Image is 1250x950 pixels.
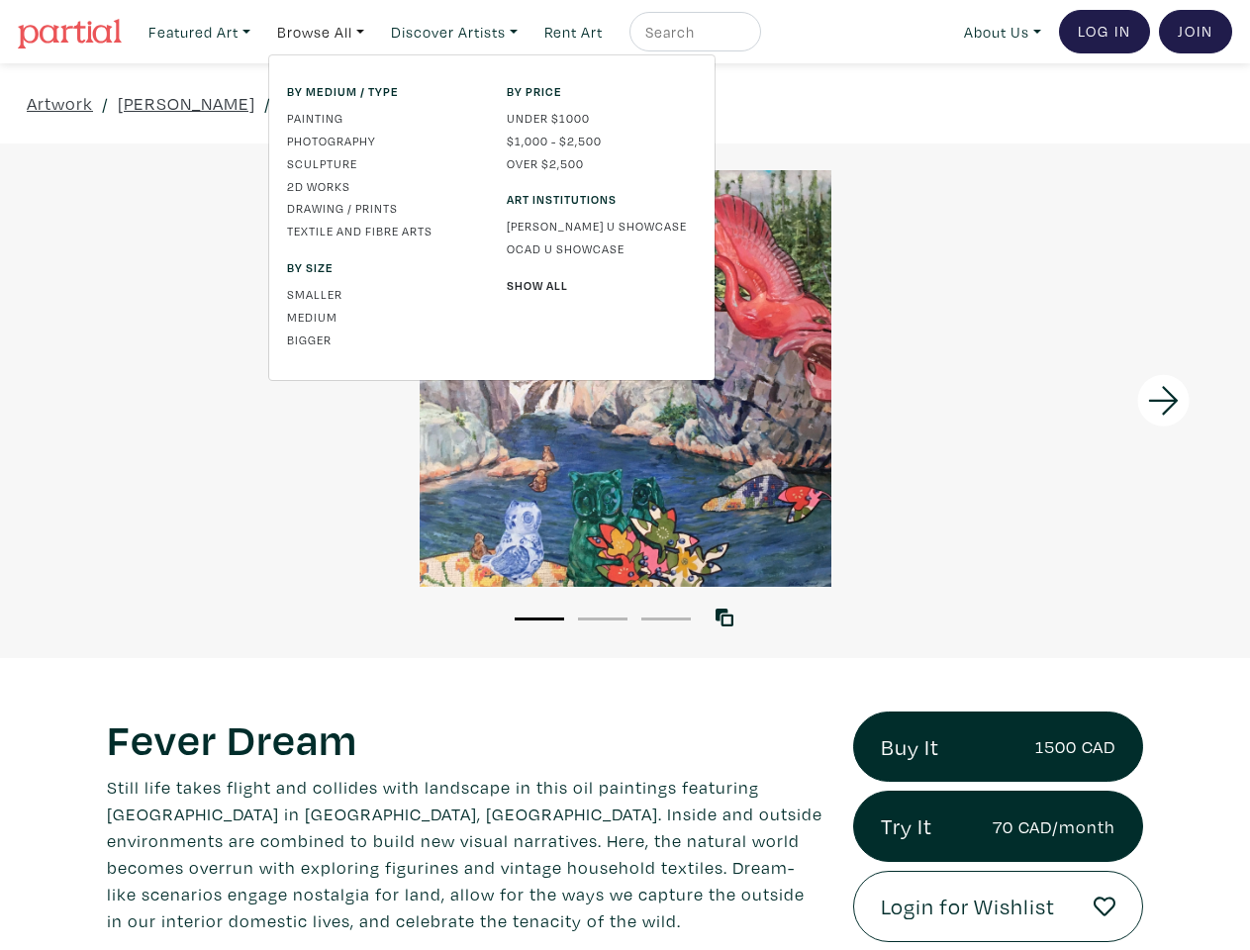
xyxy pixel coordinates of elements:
a: Rent Art [535,12,612,52]
a: Painting [287,109,477,127]
a: Sculpture [287,154,477,172]
a: Browse All [268,12,373,52]
small: 1500 CAD [1035,733,1115,760]
h1: Fever Dream [107,712,823,765]
a: Show All [507,276,697,294]
p: Still life takes flight and collides with landscape in this oil paintings featuring [GEOGRAPHIC_D... [107,774,823,934]
a: Discover Artists [382,12,527,52]
span: By price [507,82,697,100]
a: [PERSON_NAME] U Showcase [507,217,697,235]
a: Buy It1500 CAD [853,712,1143,783]
small: 70 CAD/month [993,813,1115,840]
a: About Us [955,12,1050,52]
span: Login for Wishlist [881,890,1055,923]
a: Under $1000 [507,109,697,127]
span: / [264,90,271,117]
span: Art Institutions [507,190,697,208]
a: OCAD U Showcase [507,239,697,257]
a: Textile and Fibre Arts [287,222,477,239]
a: $1,000 - $2,500 [507,132,697,149]
a: Smaller [287,285,477,303]
a: Over $2,500 [507,154,697,172]
a: Photography [287,132,477,149]
input: Search [643,20,742,45]
span: By medium / type [287,82,477,100]
a: Bigger [287,331,477,348]
span: / [102,90,109,117]
a: Drawing / Prints [287,199,477,217]
a: Log In [1059,10,1150,53]
a: Login for Wishlist [853,871,1143,942]
a: [PERSON_NAME] [118,90,255,117]
button: 1 of 3 [515,617,564,620]
div: Featured Art [268,54,716,381]
a: Artwork [27,90,93,117]
a: Join [1159,10,1232,53]
button: 2 of 3 [578,617,627,620]
a: Medium [287,308,477,326]
span: By size [287,258,477,276]
a: Try It70 CAD/month [853,791,1143,862]
button: 3 of 3 [641,617,691,620]
a: 2D works [287,177,477,195]
a: Featured Art [140,12,259,52]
